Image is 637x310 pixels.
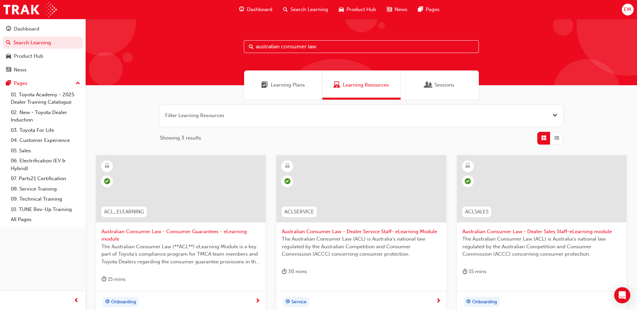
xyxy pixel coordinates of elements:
[8,173,83,184] a: 07. Parts21 Certification
[76,79,80,88] span: up-icon
[343,81,389,89] span: Learning Resources
[435,81,454,89] span: Sessions
[247,6,272,13] span: Dashboard
[74,297,79,305] span: prev-icon
[347,6,376,13] span: Product Hub
[8,90,83,107] a: 01. Toyota Academy - 2025 Dealer Training Catalogue
[3,64,83,76] a: News
[14,66,27,74] div: News
[101,228,260,243] span: Australian Consumer Law - Consumer Guarantees - eLearning module
[14,52,43,60] div: Product Hub
[244,40,479,53] input: Search...
[14,80,28,87] div: Pages
[160,134,201,142] span: Showing 3 results
[101,275,106,283] span: duration-icon
[8,184,83,194] a: 08. Service Training
[624,6,631,13] span: EM
[284,208,314,216] span: ACLSERVICE
[395,6,407,13] span: News
[333,3,381,16] a: car-iconProduct Hub
[465,178,471,184] span: learningRecordVerb_PASS-icon
[552,112,557,119] button: Open the filter
[284,178,290,184] span: learningRecordVerb_PASS-icon
[6,26,11,32] span: guage-icon
[381,3,413,16] a: news-iconNews
[3,77,83,90] button: Pages
[283,5,288,14] span: search-icon
[278,3,333,16] a: search-iconSearch Learning
[282,267,287,276] span: duration-icon
[111,298,136,306] span: Onboarding
[249,43,254,51] span: Search
[8,125,83,136] a: 03. Toyota For Life
[290,6,328,13] span: Search Learning
[8,194,83,204] a: 09. Technical Training
[425,81,432,89] span: Sessions
[426,6,440,13] span: Pages
[3,37,83,49] a: Search Learning
[322,70,401,100] a: Learning ResourcesLearning Resources
[8,146,83,156] a: 05. Sales
[282,235,441,258] span: The Australian Consumer Law (ACL) is Australia's national law regulated by the Australian Competi...
[436,298,441,304] span: next-icon
[104,208,144,216] span: ACL_ELEARNING
[418,5,423,14] span: pages-icon
[8,214,83,225] a: All Pages
[255,298,260,304] span: next-icon
[8,204,83,215] a: 10. TUNE Rev-Up Training
[8,135,83,146] a: 04. Customer Experience
[14,25,39,33] div: Dashboard
[462,228,621,236] span: Australian Consumer Law - Dealer Sales Staff-eLearning module
[6,81,11,87] span: pages-icon
[462,235,621,258] span: The Australian Consumer Law (ACL) is Australia's national law regulated by the Australian Competi...
[8,156,83,173] a: 06. Electrification (EV & Hybrid)
[466,298,471,306] span: target-icon
[271,81,305,89] span: Learning Plans
[244,70,322,100] a: Learning PlansLearning Plans
[101,275,126,283] div: 15 mins
[282,228,441,236] span: Australian Consumer Law - Dealer Service Staff- eLearning Module
[462,267,467,276] span: duration-icon
[472,298,497,306] span: Onboarding
[239,5,244,14] span: guage-icon
[104,178,110,184] span: learningRecordVerb_COMPLETE-icon
[3,2,57,17] img: Trak
[401,70,479,100] a: SessionsSessions
[465,208,489,216] span: ACLSALES
[541,134,546,142] span: Grid
[105,298,110,306] span: target-icon
[614,287,630,303] div: Open Intercom Messenger
[554,134,559,142] span: List
[3,50,83,62] a: Product Hub
[333,81,340,89] span: Learning Resources
[285,298,290,306] span: target-icon
[8,107,83,125] a: 02. New - Toyota Dealer Induction
[6,40,11,46] span: search-icon
[413,3,445,16] a: pages-iconPages
[465,162,470,170] span: learningResourceType_ELEARNING-icon
[101,243,260,266] span: The Australian Consumer Law (**ACL**) eLearning Module is a key part of Toyota’s compliance progr...
[234,3,278,16] a: guage-iconDashboard
[291,298,307,306] span: Service
[105,162,109,170] span: learningResourceType_ELEARNING-icon
[3,21,83,77] button: DashboardSearch LearningProduct HubNews
[462,267,487,276] div: 15 mins
[261,81,268,89] span: Learning Plans
[387,5,392,14] span: news-icon
[285,162,290,170] span: learningResourceType_ELEARNING-icon
[6,67,11,73] span: news-icon
[6,53,11,59] span: car-icon
[282,267,307,276] div: 30 mins
[622,4,634,15] button: EM
[3,23,83,35] a: Dashboard
[339,5,344,14] span: car-icon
